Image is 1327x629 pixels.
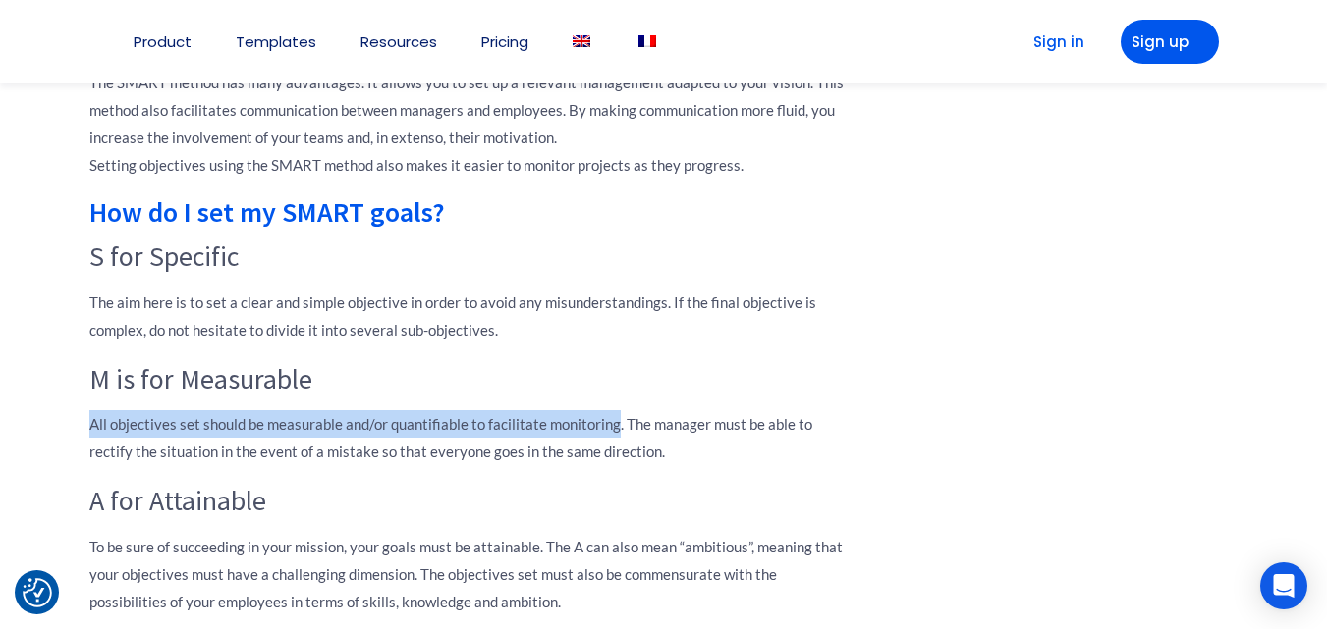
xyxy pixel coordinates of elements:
a: Sign up [1121,20,1219,64]
p: To be sure of succeeding in your mission, your goals must be attainable. The A can also mean “amb... [89,533,846,615]
button: Consent Preferences [23,578,52,607]
h3: A for Attainable [89,485,846,518]
div: Open Intercom Messenger [1260,562,1307,609]
p: The aim here is to set a clear and simple objective in order to avoid any misunderstandings. If t... [89,288,846,343]
img: French [638,35,656,47]
img: English [573,35,590,47]
a: Sign in [1003,20,1101,64]
a: Resources [360,34,437,49]
h3: S for Specific [89,240,846,274]
a: Pricing [481,34,528,49]
a: Product [134,34,192,49]
h2: How do I set my SMART goals? [89,198,846,226]
h3: M is for Measurable [89,363,846,396]
img: Revisit consent button [23,578,52,607]
a: Templates [236,34,316,49]
p: The SMART method has many advantages. It allows you to set up a relevant management adapted to yo... [89,69,846,179]
p: All objectives set should be measurable and/or quantifiable to facilitate monitoring. The manager... [89,410,846,465]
